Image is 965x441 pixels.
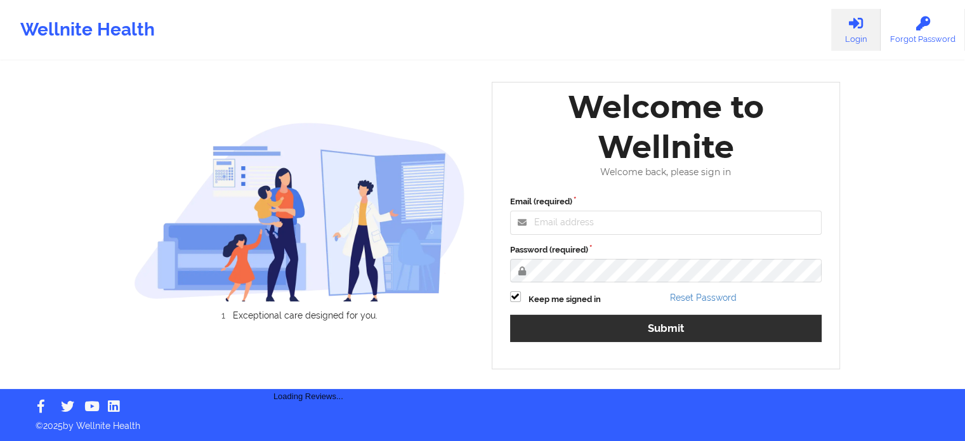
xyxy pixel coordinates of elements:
label: Email (required) [510,195,822,208]
img: wellnite-auth-hero_200.c722682e.png [134,122,465,301]
a: Reset Password [670,293,737,303]
label: Password (required) [510,244,822,256]
label: Keep me signed in [528,293,601,306]
a: Login [831,9,881,51]
input: Email address [510,211,822,235]
div: Loading Reviews... [134,342,483,403]
button: Submit [510,315,822,342]
div: Welcome to Wellnite [501,87,831,167]
a: Forgot Password [881,9,965,51]
li: Exceptional care designed for you. [145,310,465,320]
div: Welcome back, please sign in [501,167,831,178]
p: © 2025 by Wellnite Health [27,411,938,432]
